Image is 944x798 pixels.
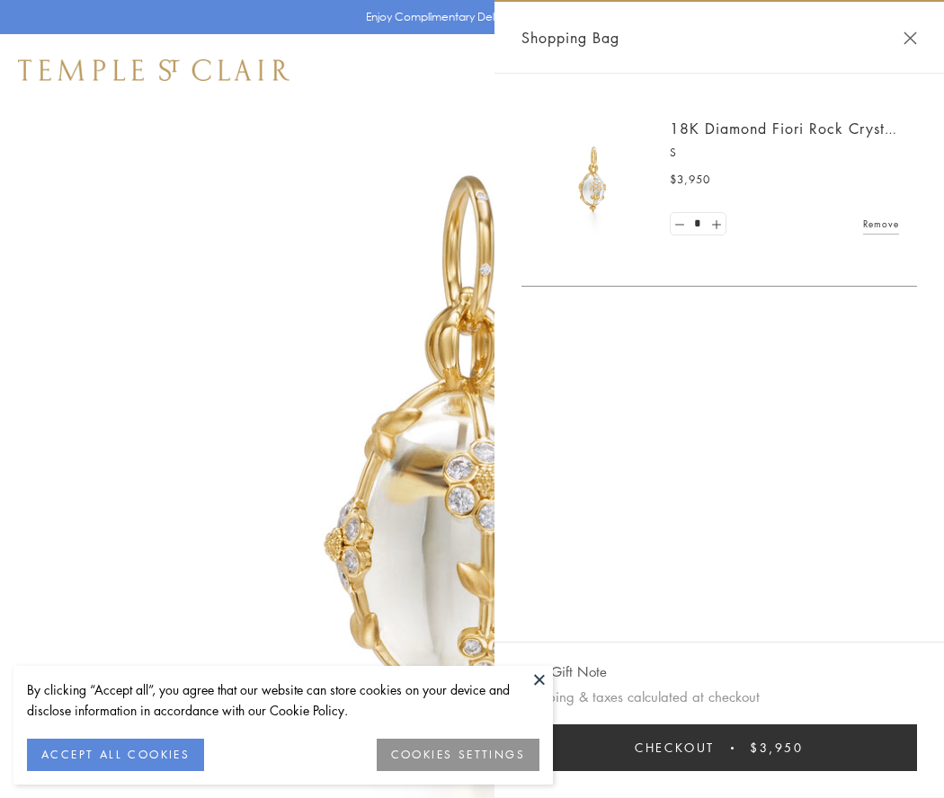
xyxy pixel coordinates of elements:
span: Checkout [635,738,715,758]
span: Shopping Bag [521,26,619,49]
button: Checkout $3,950 [521,724,917,771]
div: By clicking “Accept all”, you agree that our website can store cookies on your device and disclos... [27,679,539,721]
a: Remove [863,214,899,234]
button: Add Gift Note [521,661,607,683]
button: COOKIES SETTINGS [377,739,539,771]
p: Shipping & taxes calculated at checkout [521,686,917,708]
button: Close Shopping Bag [904,31,917,45]
span: $3,950 [750,738,804,758]
p: S [670,144,899,162]
img: P51889-E11FIORI [539,126,647,234]
a: Set quantity to 2 [707,213,725,235]
p: Enjoy Complimentary Delivery & Returns [366,8,570,26]
span: $3,950 [670,171,710,189]
button: ACCEPT ALL COOKIES [27,739,204,771]
img: Temple St. Clair [18,59,289,81]
a: Set quantity to 0 [671,213,689,235]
